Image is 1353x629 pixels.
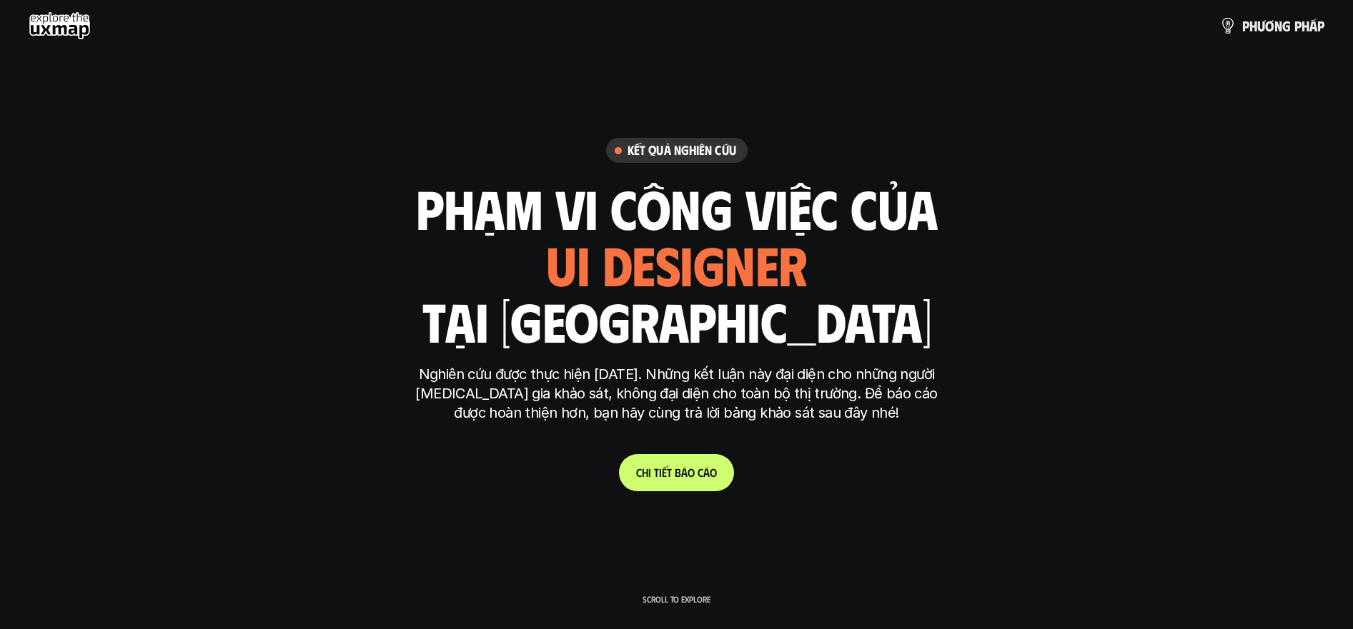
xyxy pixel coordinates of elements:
[662,466,667,479] span: ế
[1282,18,1291,34] span: g
[1257,18,1265,34] span: ư
[654,466,659,479] span: t
[1302,18,1309,34] span: h
[681,466,688,479] span: á
[416,178,938,238] h1: phạm vi công việc của
[636,466,642,479] span: C
[1249,18,1257,34] span: h
[1317,18,1324,34] span: p
[667,466,672,479] span: t
[710,466,717,479] span: o
[409,365,945,423] p: Nghiên cứu được thực hiện [DATE]. Những kết luận này đại diện cho những người [MEDICAL_DATA] gia ...
[648,466,651,479] span: i
[698,466,703,479] span: c
[1219,11,1324,40] a: phươngpháp
[422,291,931,351] h1: tại [GEOGRAPHIC_DATA]
[1309,18,1317,34] span: á
[1242,18,1249,34] span: p
[675,466,681,479] span: b
[1294,18,1302,34] span: p
[1265,18,1274,34] span: ơ
[688,466,695,479] span: o
[1274,18,1282,34] span: n
[642,466,648,479] span: h
[659,466,662,479] span: i
[628,142,736,158] h6: Kết quả nghiên cứu
[643,594,710,604] p: Scroll to explore
[703,466,710,479] span: á
[619,454,734,491] a: Chitiếtbáocáo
